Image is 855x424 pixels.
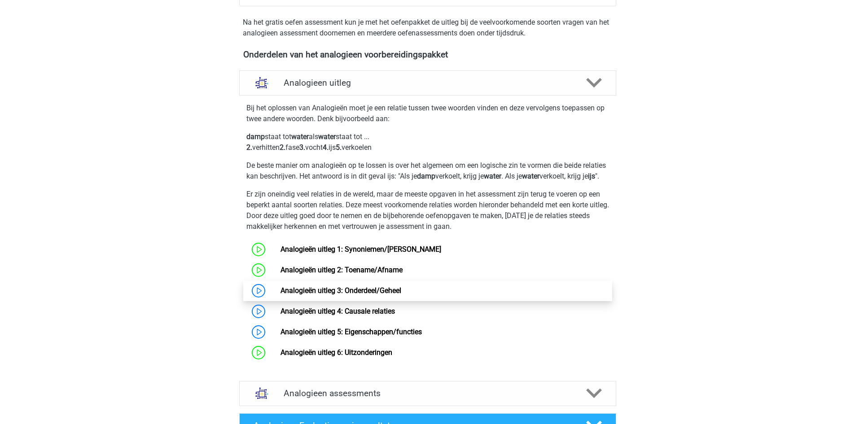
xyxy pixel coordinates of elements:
img: analogieen uitleg [250,71,273,94]
p: Bij het oplossen van Analogieën moet je een relatie tussen twee woorden vinden en deze vervolgens... [246,103,609,124]
h4: Onderdelen van het analogieen voorbereidingspakket [243,49,612,60]
b: water [318,132,336,141]
b: 3. [299,143,305,152]
p: Er zijn oneindig veel relaties in de wereld, maar de meeste opgaven in het assessment zijn terug ... [246,189,609,232]
a: Analogieën uitleg 2: Toename/Afname [281,266,403,274]
a: Analogieën uitleg 6: Uitzonderingen [281,348,392,357]
b: water [291,132,309,141]
a: Analogieën uitleg 4: Causale relaties [281,307,395,315]
a: uitleg Analogieen uitleg [236,70,620,96]
b: 4. [323,143,329,152]
b: water [484,172,501,180]
h4: Analogieen uitleg [284,78,572,88]
a: Analogieën uitleg 3: Onderdeel/Geheel [281,286,401,295]
p: De beste manier om analogieën op te lossen is over het algemeen om een logische zin te vormen die... [246,160,609,182]
b: water [522,172,539,180]
b: damp [417,172,435,180]
a: assessments Analogieen assessments [236,381,620,406]
b: ijs [588,172,595,180]
b: 2. [246,143,252,152]
p: staat tot als staat tot ... verhitten fase vocht ijs verkoelen [246,131,609,153]
h4: Analogieen assessments [284,388,572,398]
div: Na het gratis oefen assessment kun je met het oefenpakket de uitleg bij de veelvoorkomende soorte... [239,17,616,39]
a: Analogieën uitleg 5: Eigenschappen/functies [281,328,422,336]
b: 2. [280,143,285,152]
img: analogieen assessments [250,382,273,405]
b: 5. [336,143,342,152]
b: damp [246,132,265,141]
a: Analogieën uitleg 1: Synoniemen/[PERSON_NAME] [281,245,441,254]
